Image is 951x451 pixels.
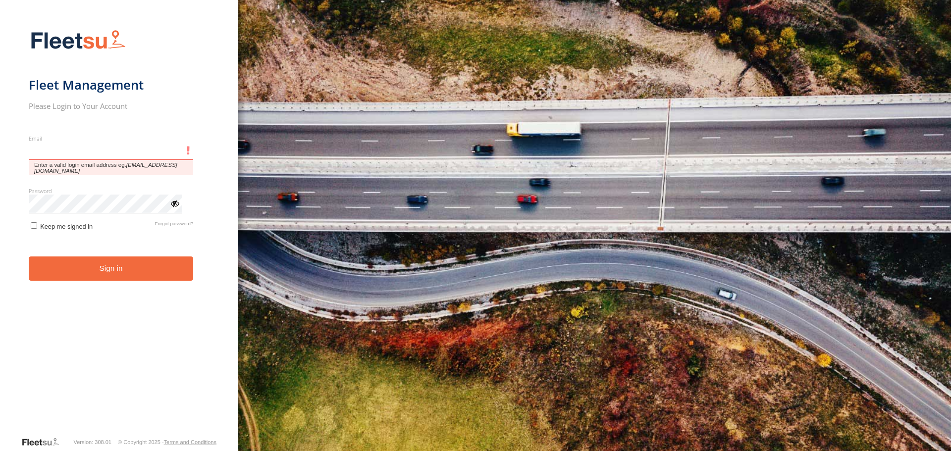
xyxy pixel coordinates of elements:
[155,221,194,230] a: Forgot password?
[164,439,216,445] a: Terms and Conditions
[29,77,194,93] h1: Fleet Management
[31,222,37,229] input: Keep me signed in
[74,439,111,445] div: Version: 308.01
[29,160,194,175] span: Enter a valid login email address eg.
[29,256,194,281] button: Sign in
[29,187,194,195] label: Password
[118,439,216,445] div: © Copyright 2025 -
[29,135,194,142] label: Email
[34,162,177,174] em: [EMAIL_ADDRESS][DOMAIN_NAME]
[169,198,179,208] div: ViewPassword
[29,28,128,53] img: Fleetsu
[29,24,210,436] form: main
[21,437,67,447] a: Visit our Website
[29,101,194,111] h2: Please Login to Your Account
[40,223,93,230] span: Keep me signed in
